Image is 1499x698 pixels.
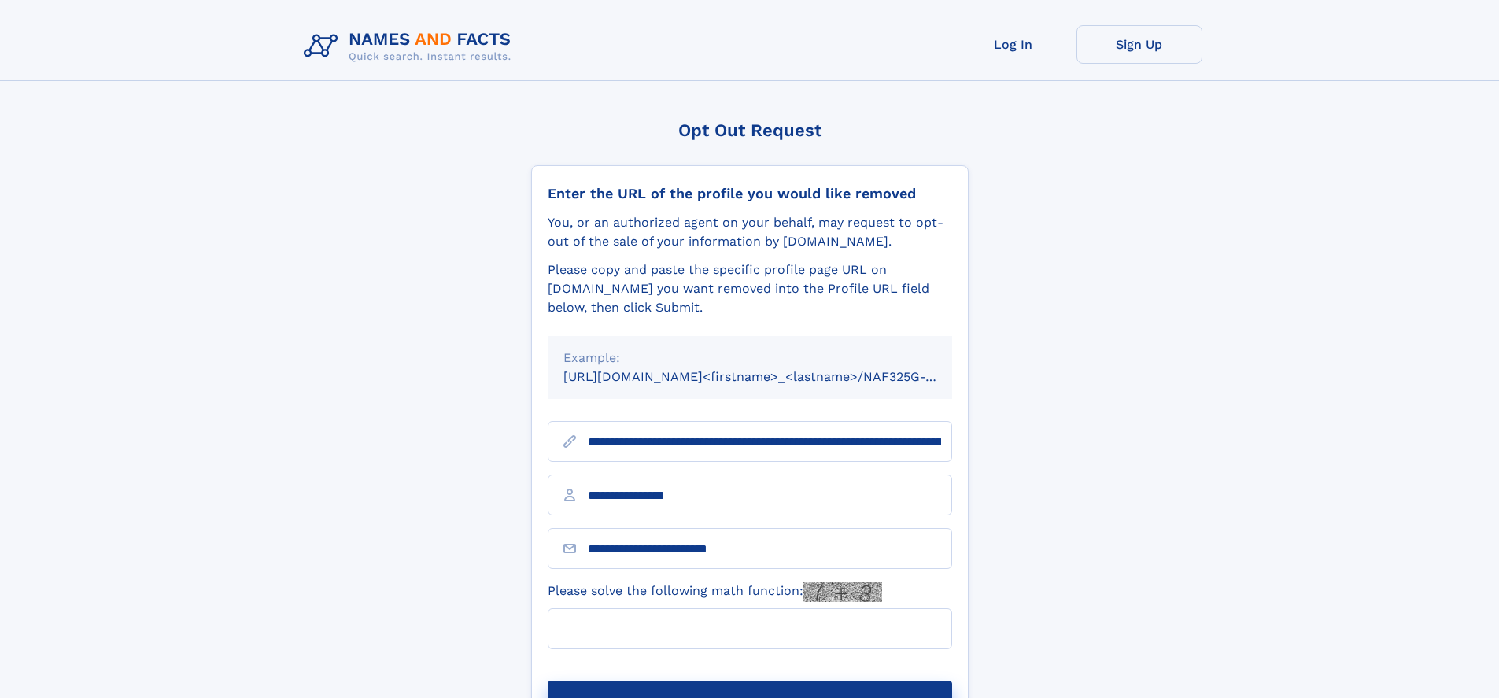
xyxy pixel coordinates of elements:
div: Enter the URL of the profile you would like removed [548,185,952,202]
label: Please solve the following math function: [548,582,882,602]
div: Opt Out Request [531,120,969,140]
a: Log In [951,25,1076,64]
div: Please copy and paste the specific profile page URL on [DOMAIN_NAME] you want removed into the Pr... [548,260,952,317]
img: Logo Names and Facts [297,25,524,68]
div: Example: [563,349,936,367]
small: [URL][DOMAIN_NAME]<firstname>_<lastname>/NAF325G-xxxxxxxx [563,369,982,384]
div: You, or an authorized agent on your behalf, may request to opt-out of the sale of your informatio... [548,213,952,251]
a: Sign Up [1076,25,1202,64]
